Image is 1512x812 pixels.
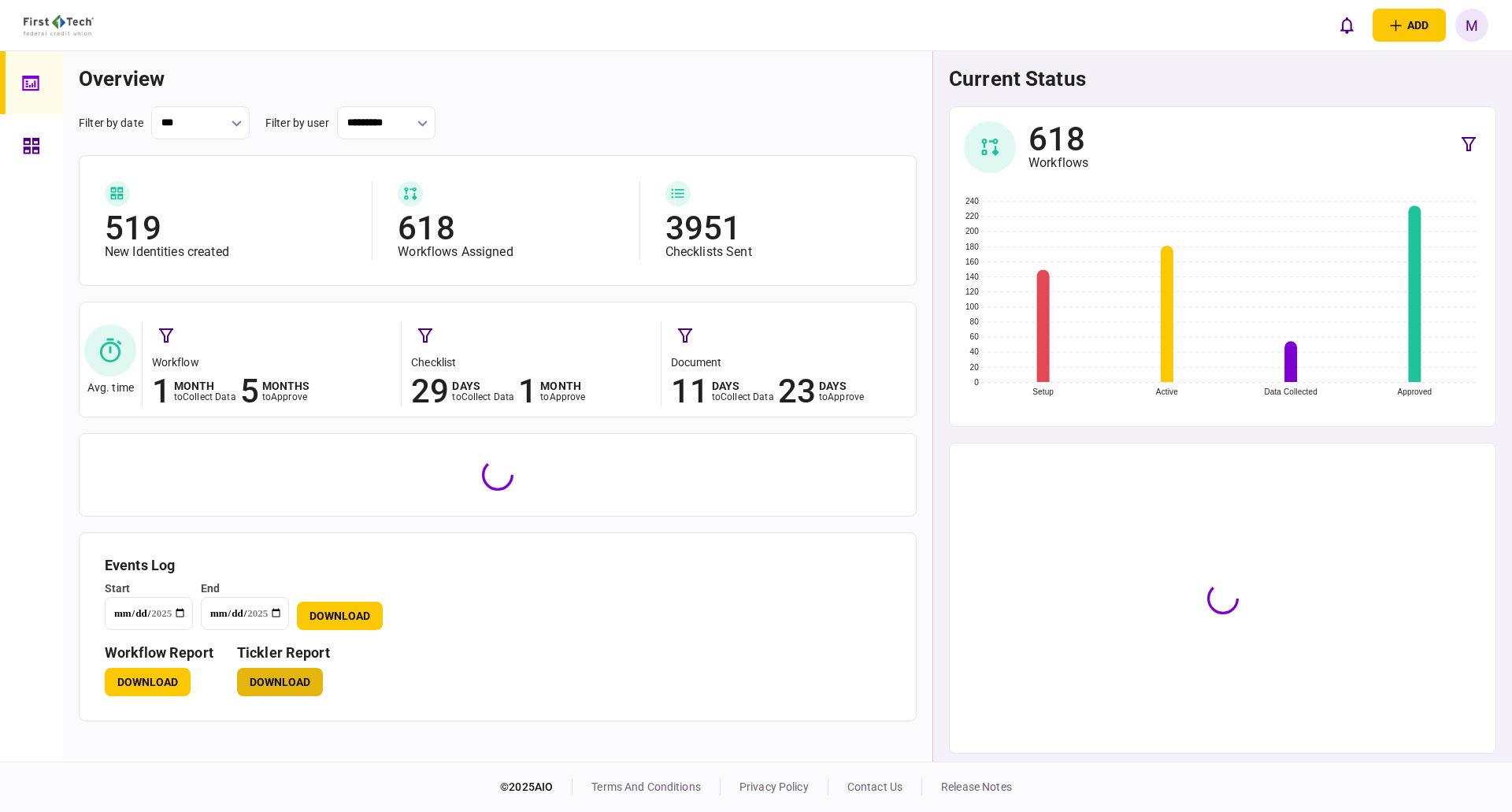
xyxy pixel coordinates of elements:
div: 618 [1028,124,1088,155]
div: start [105,580,193,597]
div: 11 [671,376,709,407]
div: 618 [398,213,623,244]
img: client company logo [24,15,94,35]
text: 40 [970,347,980,356]
div: end [201,580,289,597]
text: 240 [965,197,979,206]
span: collect data [183,391,236,402]
div: Workflows [1028,155,1088,171]
text: 0 [974,378,979,387]
div: 29 [411,376,449,407]
div: days [712,380,774,391]
button: open notifications list [1330,9,1363,42]
h3: Events Log [105,558,891,573]
text: 120 [965,287,979,296]
div: Avg. time [87,381,134,395]
text: 160 [965,258,979,266]
span: collect data [721,391,774,402]
button: Download [105,668,191,696]
button: Download [297,602,383,630]
button: Download [237,668,323,696]
text: 200 [965,227,979,235]
button: M [1455,9,1488,42]
text: Setup [1032,387,1054,396]
button: open adding identity options [1373,9,1446,42]
text: Approved [1397,387,1432,396]
span: approve [271,391,307,402]
h1: current status [949,67,1496,91]
text: Data Collected [1264,387,1317,396]
div: New Identities created [105,244,356,260]
text: 100 [965,302,979,311]
div: month [540,380,585,391]
div: month [174,380,236,391]
text: 220 [965,212,979,221]
div: months [262,380,310,391]
h3: workflow report [105,646,213,660]
div: 23 [778,376,816,407]
div: to [540,391,585,402]
div: 5 [240,376,259,407]
div: document [671,354,912,371]
h1: overview [79,67,917,91]
a: contact us [847,780,902,793]
h3: Tickler Report [237,646,330,660]
div: days [452,380,514,391]
div: to [452,391,514,402]
div: © 2025 AIO [500,779,573,795]
text: 60 [970,332,980,341]
div: filter by user [265,115,329,132]
text: 20 [970,363,980,372]
div: to [712,391,774,402]
div: 519 [105,213,356,244]
div: to [819,391,864,402]
div: to [174,391,236,402]
div: Workflows Assigned [398,244,623,260]
div: 3951 [665,213,891,244]
a: terms and conditions [591,780,701,793]
div: checklist [411,354,652,371]
div: 1 [152,376,171,407]
div: workflow [152,354,393,371]
span: collect data [461,391,515,402]
div: days [819,380,864,391]
text: 140 [965,273,979,281]
text: 180 [965,243,979,251]
text: 80 [970,317,980,326]
div: to [262,391,310,402]
text: Active [1156,387,1178,396]
span: approve [828,391,864,402]
div: Checklists Sent [665,244,891,260]
div: 1 [518,376,537,407]
span: approve [550,391,586,402]
a: release notes [941,780,1012,793]
div: filter by date [79,115,143,132]
a: privacy policy [739,780,809,793]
